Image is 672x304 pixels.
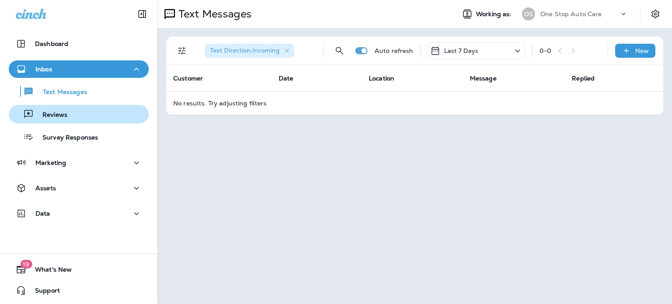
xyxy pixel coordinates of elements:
div: 0 - 0 [539,47,551,54]
span: Text Direction : Incoming [210,46,280,54]
p: Text Messages [175,7,252,21]
p: One Stop Auto Care [540,10,602,17]
button: Dashboard [9,35,149,52]
p: Dashboard [35,40,68,47]
button: Search Messages [331,42,348,59]
button: Inbox [9,60,149,78]
button: Settings [647,6,663,22]
button: Collapse Sidebar [130,5,154,23]
td: No results. Try adjusting filters [166,91,663,115]
button: Data [9,205,149,222]
p: Survey Responses [34,134,98,142]
p: Inbox [35,66,52,73]
p: New [635,47,649,54]
p: Auto refresh [374,47,413,54]
span: Date [279,74,294,82]
span: Location [369,74,394,82]
p: Assets [35,185,56,192]
div: Text Direction:Incoming [205,44,294,58]
span: Working as: [476,10,513,18]
p: Text Messages [34,88,87,97]
span: Customer [173,74,203,82]
button: Text Messages [9,82,149,101]
div: OS [522,7,535,21]
button: Assets [9,179,149,197]
span: Message [470,74,497,82]
button: Survey Responses [9,128,149,146]
button: Reviews [9,105,149,123]
p: Data [35,210,50,217]
p: Reviews [34,111,67,119]
button: Support [9,282,149,299]
button: 19What's New [9,261,149,278]
p: Marketing [35,159,66,166]
span: What's New [26,266,72,276]
button: Marketing [9,154,149,171]
p: Last 7 Days [444,47,479,54]
span: Support [26,287,60,297]
span: 19 [20,260,32,269]
span: Replied [572,74,595,82]
button: Filters [173,42,191,59]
